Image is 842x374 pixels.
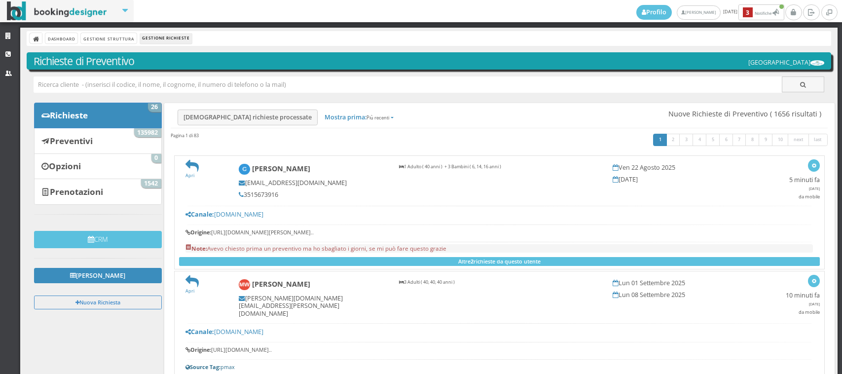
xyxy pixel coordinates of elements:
[679,134,694,147] a: 3
[50,186,103,197] b: Prenotazioni
[34,179,161,204] a: Prenotazioni 1542
[809,301,820,306] span: [DATE]
[141,179,161,188] span: 1542
[178,110,318,125] a: [DEMOGRAPHIC_DATA] richieste processate
[799,193,820,200] small: da mobile
[185,347,813,353] h6: [URL][DOMAIN_NAME]..
[185,166,199,179] a: Apri
[636,5,672,20] a: Profilo
[185,211,813,218] h5: [DOMAIN_NAME]
[788,134,809,147] a: next
[239,164,250,175] img: Catalin Calin
[743,7,753,18] b: 3
[666,134,681,147] a: 2
[366,114,389,121] small: Più recenti
[745,134,760,147] a: 8
[239,279,250,291] img: Mezzomo Walter
[185,281,199,294] a: Apri
[719,134,733,147] a: 6
[34,128,161,153] a: Preventivi 135982
[613,164,760,171] h5: Ven 22 Agosto 2025
[34,231,161,248] button: CRM
[738,4,784,20] button: 3Notifiche
[34,76,782,93] input: Ricerca cliente - (inserisci il codice, il nome, il cognome, il numero di telefono o la mail)
[636,4,785,20] span: [DATE]
[252,164,310,173] b: [PERSON_NAME]
[653,134,667,147] a: 1
[399,279,599,286] p: 3 Adulti ( 40, 40, 40 anni )
[613,176,760,183] h5: [DATE]
[185,328,813,336] h5: [DOMAIN_NAME]
[239,295,386,317] h5: [PERSON_NAME][DOMAIN_NAME][EMAIL_ADDRESS][PERSON_NAME][DOMAIN_NAME]
[34,103,161,128] a: Richieste 26
[185,363,220,371] b: Source Tag:
[81,33,136,43] a: Gestione Struttura
[789,176,820,199] h5: 5 minuti fa
[185,364,813,371] h6: pmax
[613,291,760,299] h5: Lun 08 Settembre 2025
[34,268,161,283] a: [PERSON_NAME]
[239,191,386,198] h5: 3515673916
[50,135,93,147] b: Preventivi
[786,292,820,315] h5: 10 minuti fa
[45,33,77,43] a: Dashboard
[732,134,747,147] a: 7
[772,134,789,147] a: 10
[49,160,81,172] b: Opzioni
[809,186,820,191] span: [DATE]
[471,258,474,265] b: 2
[185,210,214,219] b: Canale:
[185,228,211,236] b: Origine:
[239,179,386,187] h5: [EMAIL_ADDRESS][DOMAIN_NAME]
[185,229,813,236] h6: [URL][DOMAIN_NAME][PERSON_NAME]..
[759,134,773,147] a: 9
[677,5,721,20] a: [PERSON_NAME]
[185,244,813,253] pre: Avevo chiesto prima un preventivo ma ho sbagliato i giorni, se mi può fare questo grazie
[320,110,400,125] a: Mostra prima:
[185,346,211,353] b: Origine:
[613,279,760,287] h5: Lun 01 Settembre 2025
[34,153,161,179] a: Opzioni 0
[693,134,707,147] a: 4
[151,154,161,163] span: 0
[252,279,310,289] b: [PERSON_NAME]
[810,60,824,66] img: ea773b7e7d3611ed9c9d0608f5526cb6.png
[185,244,207,252] b: Note:
[7,1,107,21] img: BookingDesigner.com
[134,128,161,137] span: 135982
[748,59,824,66] h5: [GEOGRAPHIC_DATA]
[34,55,825,68] h3: Richieste di Preventivo
[668,110,821,118] span: Nuove Richieste di Preventivo ( 1656 risultati )
[34,296,161,309] button: Nuova Richiesta
[148,103,161,112] span: 26
[706,134,720,147] a: 5
[171,132,199,139] h45: Pagina 1 di 83
[50,110,88,121] b: Richieste
[808,134,828,147] a: last
[185,328,214,336] b: Canale:
[140,33,192,44] li: Gestione Richieste
[399,164,599,170] p: 1 Adulto ( 40 anni ) + 3 Bambini ( 6, 14, 16 anni )
[799,309,820,315] small: da mobile
[179,257,820,266] button: Altre2richieste da questo utente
